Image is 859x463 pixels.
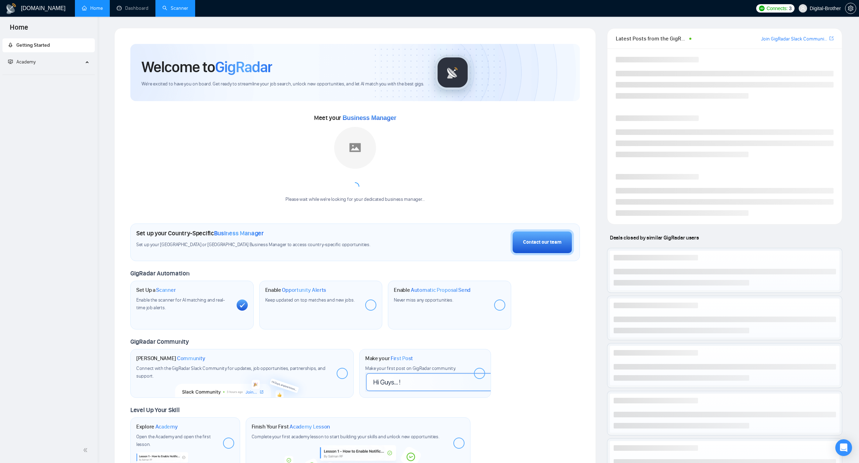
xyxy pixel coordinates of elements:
a: export [829,35,834,42]
h1: Enable [265,287,327,294]
span: setting [845,6,856,11]
span: Academy [155,423,178,430]
span: Opportunity Alerts [282,287,326,294]
button: setting [845,3,856,14]
h1: [PERSON_NAME] [136,355,205,362]
span: loading [351,182,359,191]
span: user [800,6,805,11]
span: Academy [8,59,36,65]
span: Academy [16,59,36,65]
span: Complete your first academy lesson to start building your skills and unlock new opportunities. [252,434,439,440]
img: slackcommunity-bg.png [175,366,309,398]
span: Business Manager [214,229,264,237]
li: Academy Homepage [2,72,95,76]
span: rocket [8,43,13,47]
h1: Make your [365,355,413,362]
h1: Explore [136,423,178,430]
span: Academy Lesson [290,423,330,430]
h1: Set Up a [136,287,176,294]
a: Join GigRadar Slack Community [761,35,828,43]
span: Latest Posts from the GigRadar Community [616,34,687,43]
h1: Welcome to [141,58,272,76]
h1: Enable [394,287,470,294]
span: First Post [391,355,413,362]
span: Make your first post on GigRadar community. [365,365,456,371]
span: We're excited to have you on board. Get ready to streamline your job search, unlock new opportuni... [141,81,424,88]
span: Connects: [767,5,788,12]
span: GigRadar [215,58,272,76]
li: Getting Started [2,38,95,52]
span: GigRadar Automation [130,270,189,277]
span: Level Up Your Skill [130,406,179,414]
span: Deals closed by similar GigRadar users [607,231,701,244]
span: Automatic Proposal Send [411,287,470,294]
img: upwork-logo.png [759,6,765,11]
a: searchScanner [162,5,188,11]
h1: Set up your Country-Specific [136,229,264,237]
a: setting [845,6,856,11]
span: Never miss any opportunities. [394,297,453,303]
span: Getting Started [16,42,50,48]
span: 3 [789,5,792,12]
span: Keep updated on top matches and new jobs. [265,297,355,303]
a: dashboardDashboard [117,5,148,11]
span: double-left [83,447,90,454]
img: logo [6,3,17,14]
div: Open Intercom Messenger [835,439,852,456]
span: Open the Academy and open the first lesson. [136,434,211,447]
span: Enable the scanner for AI matching and real-time job alerts. [136,297,225,311]
span: Set up your [GEOGRAPHIC_DATA] or [GEOGRAPHIC_DATA] Business Manager to access country-specific op... [136,242,399,248]
span: Connect with the GigRadar Slack Community for updates, job opportunities, partnerships, and support. [136,365,325,379]
span: Meet your [314,114,396,122]
div: Please wait while we're looking for your dedicated business manager... [281,196,429,203]
span: export [829,36,834,41]
span: Business Manager [343,114,396,121]
span: Home [4,22,34,37]
div: Contact our team [523,238,561,246]
span: GigRadar Community [130,338,189,346]
span: Community [177,355,205,362]
img: placeholder.png [334,127,376,169]
img: gigradar-logo.png [435,55,470,90]
h1: Finish Your First [252,423,330,430]
a: homeHome [82,5,103,11]
span: fund-projection-screen [8,59,13,64]
span: Scanner [156,287,176,294]
button: Contact our team [511,229,574,255]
